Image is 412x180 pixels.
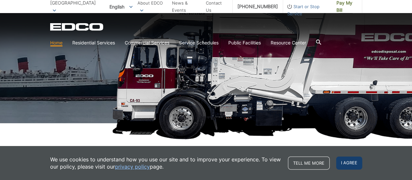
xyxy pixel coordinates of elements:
[179,39,219,46] a: Service Schedules
[288,156,330,170] a: Tell me more
[125,39,169,46] a: Commercial Services
[72,39,115,46] a: Residential Services
[336,156,362,170] span: I agree
[228,39,261,46] a: Public Facilities
[115,163,150,170] a: privacy policy
[50,156,281,170] p: We use cookies to understand how you use our site and to improve your experience. To view our pol...
[271,39,306,46] a: Resource Center
[50,23,104,31] a: EDCD logo. Return to the homepage.
[50,39,63,46] a: Home
[105,1,137,12] span: English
